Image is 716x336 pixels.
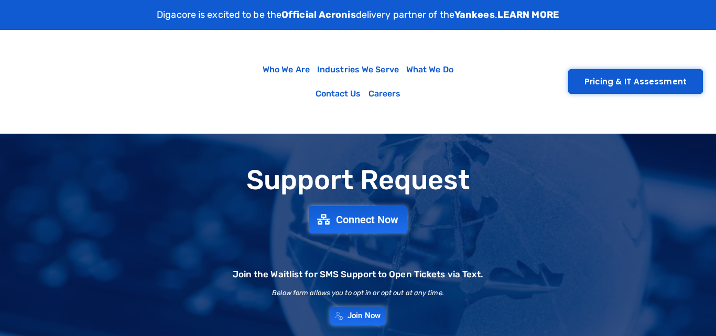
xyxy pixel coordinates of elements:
[312,82,365,106] a: Contact Us
[18,35,238,128] img: Digacore Logo
[403,58,457,82] a: What We Do
[243,58,473,106] nav: Menu
[281,9,356,20] strong: Official Acronis
[259,58,313,82] a: Who We Are
[336,214,399,225] span: Connect Now
[348,312,381,320] span: Join Now
[365,82,405,106] a: Careers
[233,270,484,279] h2: Join the Waitlist for SMS Support to Open Tickets via Text.
[157,8,559,22] p: Digacore is excited to be the delivery partner of the .
[454,9,495,20] strong: Yankees
[568,69,703,94] a: Pricing & IT Assessment
[5,165,711,195] h1: Support Request
[497,9,559,20] a: LEARN MORE
[330,307,386,325] a: Join Now
[272,289,444,296] h2: Below form allows you to opt in or opt out at any time.
[584,78,687,85] span: Pricing & IT Assessment
[313,58,403,82] a: Industries We Serve
[309,206,407,233] a: Connect Now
